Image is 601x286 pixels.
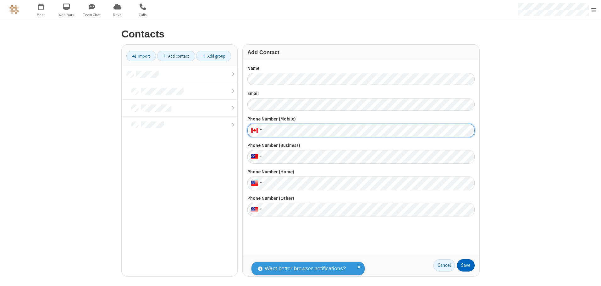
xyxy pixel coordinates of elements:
label: Phone Number (Business) [247,142,475,149]
h2: Contacts [121,29,480,40]
div: United States: + 1 [247,203,264,216]
a: Add contact [157,51,195,61]
span: Want better browser notifications? [265,265,346,273]
label: Phone Number (Other) [247,195,475,202]
a: Add group [196,51,231,61]
a: Import [126,51,156,61]
label: Name [247,65,475,72]
div: United States: + 1 [247,150,264,164]
span: Webinars [55,12,78,18]
label: Phone Number (Home) [247,168,475,176]
img: QA Selenium DO NOT DELETE OR CHANGE [9,5,19,14]
span: Calls [131,12,155,18]
button: Save [457,259,475,272]
h3: Add Contact [247,49,475,55]
div: Canada: + 1 [247,124,264,137]
div: United States: + 1 [247,177,264,190]
label: Phone Number (Mobile) [247,115,475,123]
span: Drive [106,12,129,18]
label: Email [247,90,475,97]
a: Cancel [433,259,455,272]
span: Team Chat [80,12,104,18]
span: Meet [29,12,53,18]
